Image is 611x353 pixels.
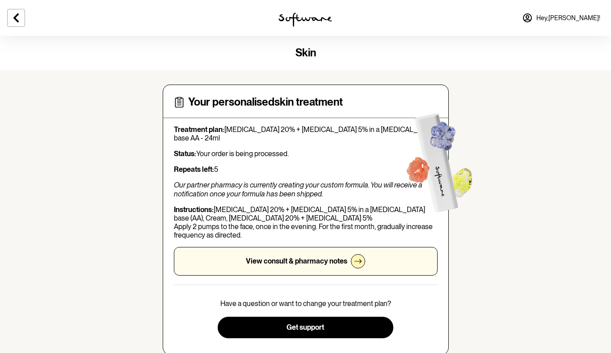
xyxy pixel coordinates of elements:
[536,14,600,22] span: Hey, [PERSON_NAME] !
[295,46,316,59] span: skin
[246,257,347,265] p: View consult & pharmacy notes
[174,181,438,198] p: Our partner pharmacy is currently creating your custom formula. You will receive a notification o...
[174,149,438,158] p: Your order is being processed.
[174,205,214,214] strong: Instructions:
[388,95,488,224] img: Software treatment bottle
[218,317,393,338] button: Get support
[220,299,391,308] p: Have a question or want to change your treatment plan?
[287,323,324,332] span: Get support
[278,13,332,27] img: software logo
[174,125,438,142] p: [MEDICAL_DATA] 20% + [MEDICAL_DATA] 5% in a [MEDICAL_DATA] base AA - 24ml
[517,7,606,29] a: Hey,[PERSON_NAME]!
[174,125,224,134] strong: Treatment plan:
[174,149,196,158] strong: Status:
[174,165,214,174] strong: Repeats left:
[174,205,438,240] p: [MEDICAL_DATA] 20% + [MEDICAL_DATA] 5% in a [MEDICAL_DATA] base (AA), Cream, [MEDICAL_DATA] 20% +...
[174,165,438,174] p: 5
[188,96,343,109] h4: Your personalised skin treatment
